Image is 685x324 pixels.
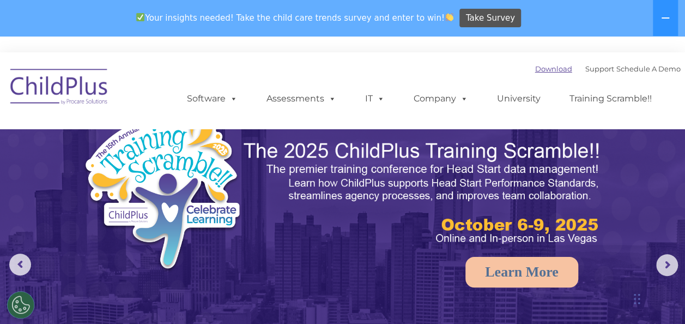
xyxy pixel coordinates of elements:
span: Last name [151,72,185,80]
div: Drag [634,283,640,315]
iframe: Chat Widget [507,206,685,324]
a: IT [354,88,396,110]
span: Phone number [151,117,198,125]
a: Software [176,88,248,110]
span: Take Survey [466,9,515,28]
a: Assessments [256,88,347,110]
a: Learn More [465,257,578,287]
img: 👏 [445,13,453,21]
a: Training Scramble!! [559,88,663,110]
a: Download [535,64,572,73]
font: | [535,64,681,73]
img: ✅ [136,13,144,21]
a: Company [403,88,479,110]
a: Support [585,64,614,73]
a: Take Survey [459,9,521,28]
button: Cookies Settings [7,291,34,319]
span: Your insights needed! Take the child care trends survey and enter to win! [132,7,458,28]
a: Schedule A Demo [616,64,681,73]
img: ChildPlus by Procare Solutions [5,61,114,116]
a: University [486,88,551,110]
